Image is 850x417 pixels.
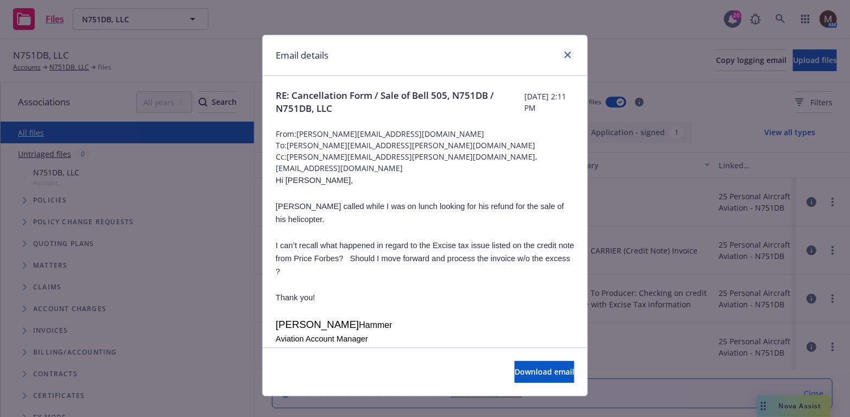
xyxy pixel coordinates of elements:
[276,176,353,185] span: Hi [PERSON_NAME],
[515,361,574,383] button: Download email
[276,241,574,276] span: I can’t recall what happened in regard to the Excise tax issue listed on the credit note from Pri...
[359,320,392,330] span: Hammer
[276,334,368,343] span: Aviation Account Manager
[276,151,574,174] span: Cc: [PERSON_NAME][EMAIL_ADDRESS][PERSON_NAME][DOMAIN_NAME],[EMAIL_ADDRESS][DOMAIN_NAME]
[276,293,315,302] span: Thank you!
[524,91,574,113] span: [DATE] 2:11 PM
[276,319,359,330] span: [PERSON_NAME]
[276,48,328,62] h1: Email details
[561,48,574,61] a: close
[276,140,574,151] span: To: [PERSON_NAME][EMAIL_ADDRESS][PERSON_NAME][DOMAIN_NAME]
[276,128,574,140] span: From: [PERSON_NAME][EMAIL_ADDRESS][DOMAIN_NAME]
[276,89,524,115] span: RE: Cancellation Form / Sale of Bell 505, N751DB / N751DB, LLC
[515,367,574,377] span: Download email
[276,202,564,224] span: [PERSON_NAME] called while I was on lunch looking for his refund for the sale of his helicopter.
